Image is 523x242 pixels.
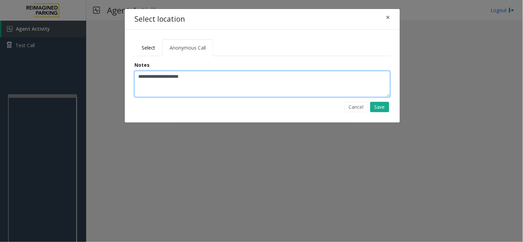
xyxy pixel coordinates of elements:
[134,39,390,56] ul: Tabs
[370,102,389,112] button: Save
[344,102,368,112] button: Cancel
[142,44,155,51] span: Select
[170,44,206,51] span: Anonymous Call
[134,61,150,69] label: Notes
[386,12,390,22] span: ×
[381,9,395,26] button: Close
[134,14,185,25] h4: Select location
